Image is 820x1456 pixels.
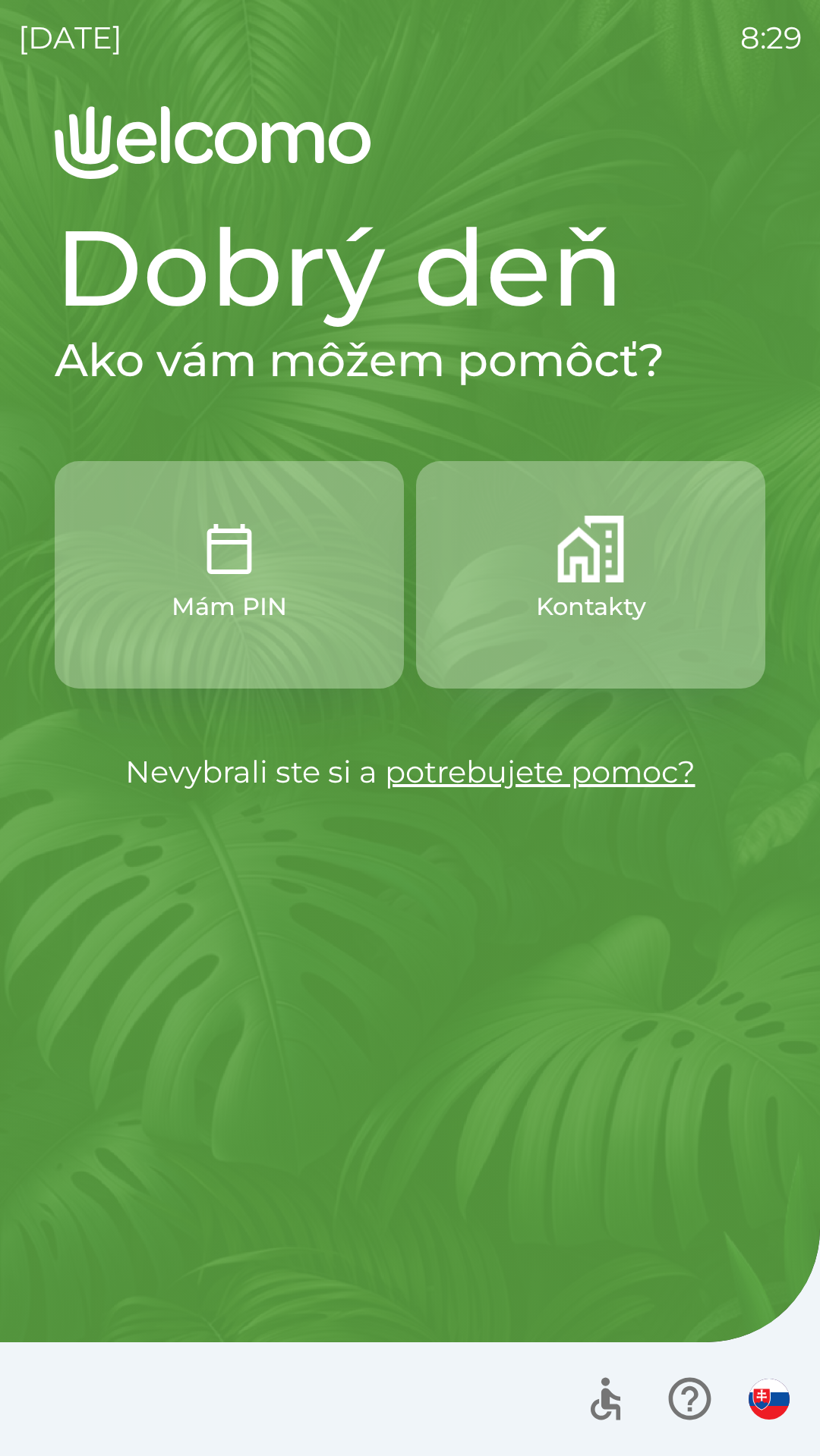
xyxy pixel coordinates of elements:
img: b27049de-0b2f-40e4-9c03-fd08ed06dc8a.png [557,516,624,582]
p: 8:29 [740,15,802,61]
img: Logo [55,106,765,179]
h1: Dobrý deň [55,203,765,332]
h2: Ako vám môžem pomôcť? [55,332,765,388]
button: Mám PIN [55,461,404,689]
p: Kontakty [536,588,646,625]
img: sk flag [749,1379,790,1420]
p: [DATE] [18,15,122,61]
p: Mám PIN [172,588,287,625]
img: 5e2e28c1-c202-46ef-a5d1-e3942d4b9552.png [196,516,263,582]
button: Kontakty [416,461,765,689]
p: Nevybrali ste si a [55,749,765,795]
a: potrebujete pomoc? [385,753,695,790]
